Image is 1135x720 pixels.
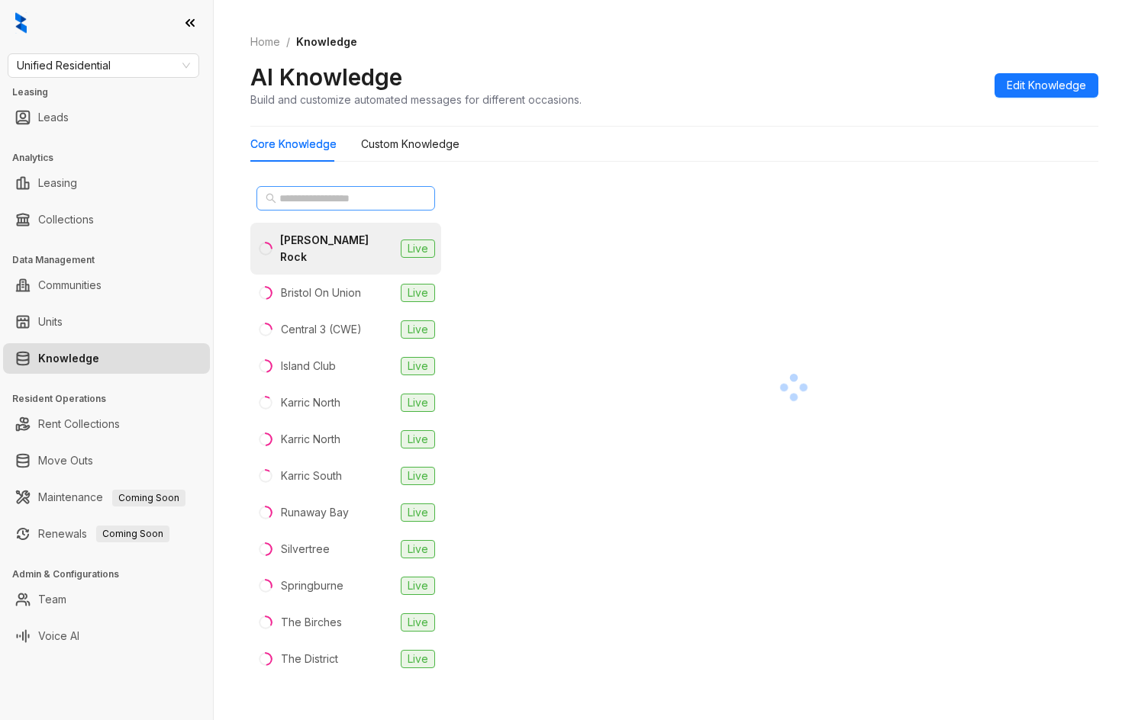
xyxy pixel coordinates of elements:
a: Communities [38,270,102,301]
a: Collections [38,204,94,235]
a: RenewalsComing Soon [38,519,169,549]
div: Custom Knowledge [361,136,459,153]
div: Karric North [281,431,340,448]
li: Knowledge [3,343,210,374]
div: Core Knowledge [250,136,337,153]
a: Rent Collections [38,409,120,439]
h3: Admin & Configurations [12,567,213,581]
li: Voice AI [3,621,210,651]
span: Coming Soon [96,526,169,542]
li: Maintenance [3,482,210,513]
li: Leasing [3,168,210,198]
span: search [266,193,276,204]
li: Leads [3,102,210,133]
h2: AI Knowledge [250,63,402,92]
li: / [286,34,290,50]
span: Live [401,540,435,558]
div: Island Club [281,358,336,374]
div: Bristol On Union [281,284,361,301]
div: Silvertree [281,541,330,558]
span: Edit Knowledge [1007,77,1086,94]
li: Renewals [3,519,210,549]
div: [PERSON_NAME] Rock [280,232,395,265]
div: The District [281,651,338,667]
li: Rent Collections [3,409,210,439]
span: Live [401,650,435,668]
div: Runaway Bay [281,504,349,521]
div: Central 3 (CWE) [281,321,362,338]
li: Move Outs [3,445,210,476]
div: Springburne [281,577,343,594]
span: Unified Residential [17,54,190,77]
span: Live [401,239,435,258]
span: Live [401,577,435,595]
a: Voice AI [38,621,79,651]
h3: Data Management [12,253,213,267]
span: Live [401,430,435,448]
span: Live [401,284,435,302]
a: Home [247,34,283,50]
a: Leasing [38,168,77,198]
li: Team [3,584,210,615]
span: Live [401,320,435,339]
h3: Leasing [12,85,213,99]
a: Move Outs [38,445,93,476]
li: Collections [3,204,210,235]
button: Edit Knowledge [995,73,1098,98]
span: Live [401,357,435,375]
span: Live [401,503,435,522]
img: logo [15,12,27,34]
h3: Resident Operations [12,392,213,406]
li: Communities [3,270,210,301]
div: Karric South [281,468,342,484]
a: Knowledge [38,343,99,374]
li: Units [3,307,210,337]
h3: Analytics [12,151,213,165]
span: Coming Soon [112,490,185,506]
span: Knowledge [296,35,357,48]
a: Team [38,584,66,615]
div: Karric North [281,394,340,411]
span: Live [401,613,435,632]
a: Leads [38,102,69,133]
span: Live [401,467,435,485]
div: Build and customize automated messages for different occasions. [250,92,582,108]
a: Units [38,307,63,337]
div: The Birches [281,614,342,631]
span: Live [401,394,435,412]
